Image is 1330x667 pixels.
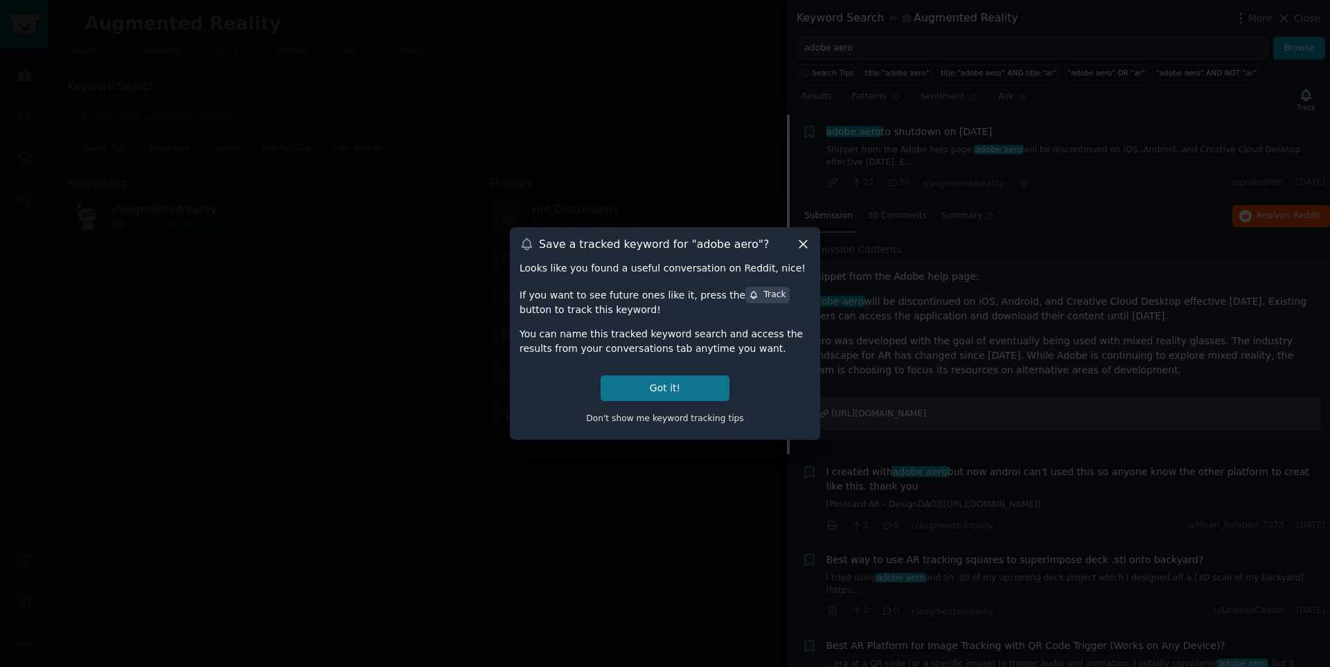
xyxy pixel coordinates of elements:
[749,289,786,301] div: Track
[520,285,810,317] div: If you want to see future ones like it, press the button to track this keyword!
[601,375,729,401] button: Got it!
[586,413,744,423] span: Don't show me keyword tracking tips
[539,237,769,251] h3: Save a tracked keyword for " adobe aero "?
[520,261,810,276] div: Looks like you found a useful conversation on Reddit, nice!
[520,327,810,356] div: You can name this tracked keyword search and access the results from your conversations tab anyti...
